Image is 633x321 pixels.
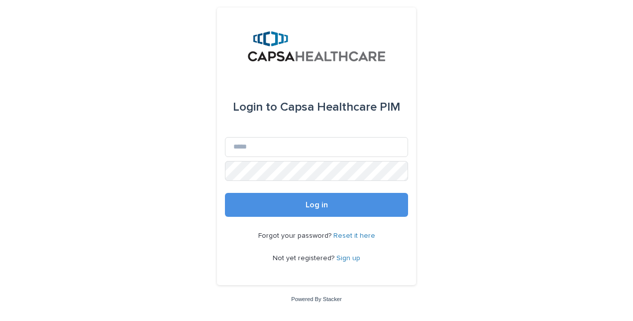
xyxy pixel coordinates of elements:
span: Login to [233,101,277,113]
div: Capsa Healthcare PIM [233,93,400,121]
span: Log in [306,201,328,209]
a: Powered By Stacker [291,296,341,302]
span: Forgot your password? [258,232,333,239]
span: Not yet registered? [273,255,336,262]
img: B5p4sRfuTuC72oLToeu7 [248,31,386,61]
button: Log in [225,193,408,217]
a: Reset it here [333,232,375,239]
a: Sign up [336,255,360,262]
